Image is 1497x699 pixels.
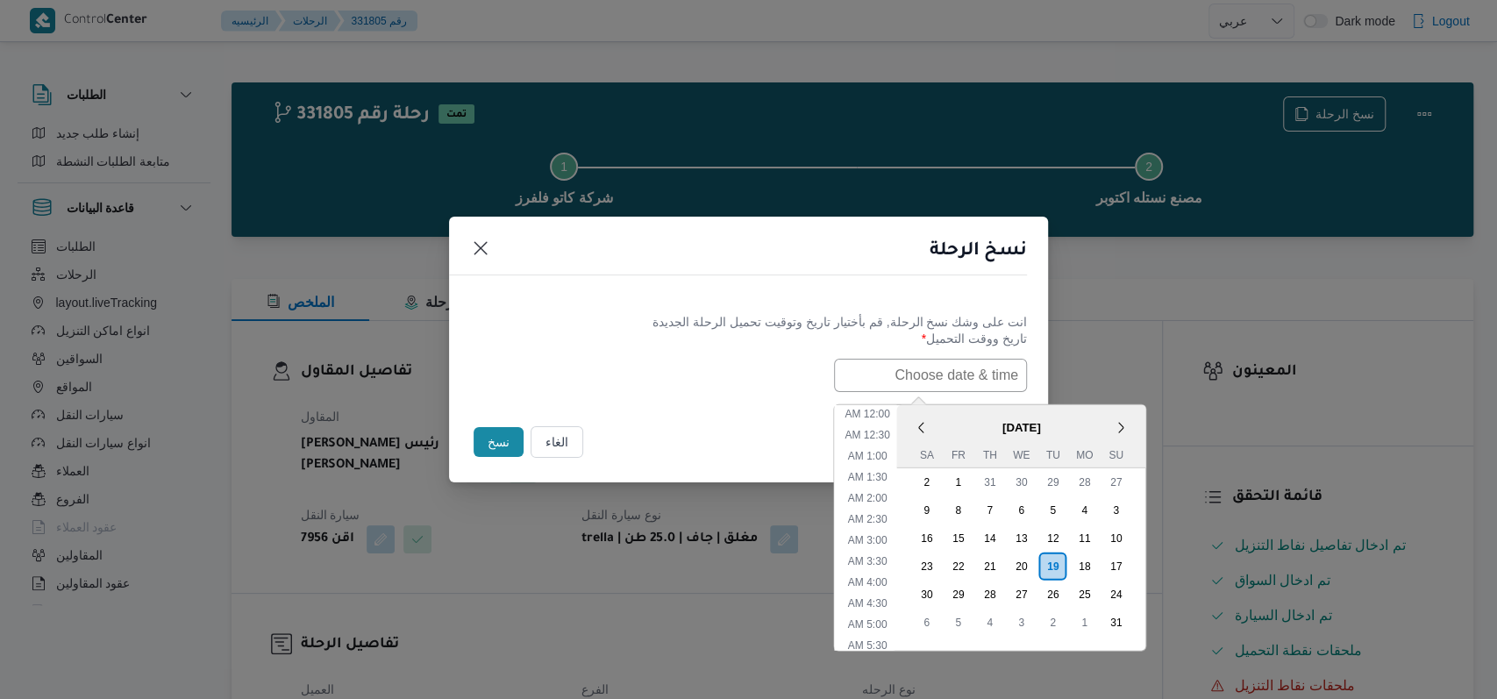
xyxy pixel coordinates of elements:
[470,332,1027,359] label: تاريخ ووقت التحميل
[930,238,1027,266] h1: نسخ الرحلة
[838,404,896,650] ul: Time
[470,238,491,259] button: Closes this modal window
[834,359,1027,392] input: Choose date & time
[838,404,896,422] li: 12:00 AM
[474,427,524,457] button: نسخ
[531,426,583,458] button: الغاء
[470,313,1027,332] div: انت على وشك نسخ الرحلة, قم بأختيار تاريخ وتوقيت تحميل الرحلة الجديدة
